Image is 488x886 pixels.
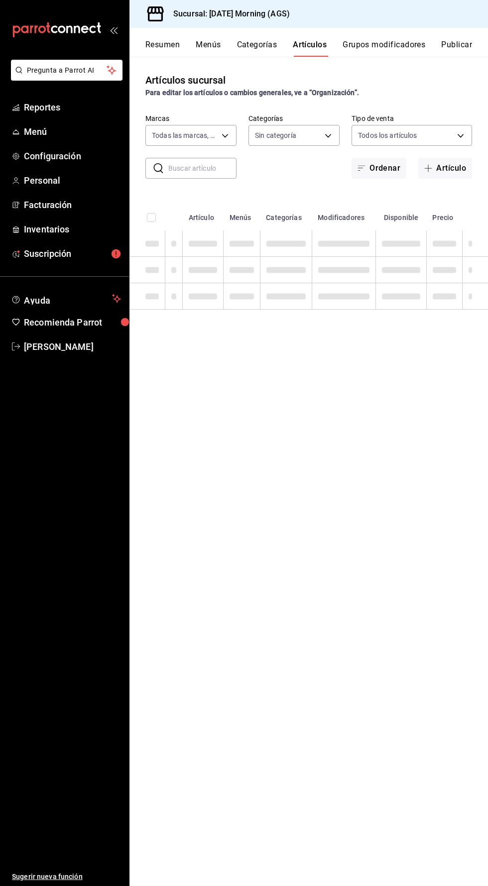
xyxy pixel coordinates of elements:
strong: Para editar los artículos o cambios generales, ve a “Organización”. [145,89,359,97]
button: Resumen [145,40,180,57]
button: Publicar [441,40,472,57]
span: Inventarios [24,222,121,236]
span: Personal [24,174,121,187]
span: Todas las marcas, Sin marca [152,130,218,140]
span: Configuración [24,149,121,163]
button: Menús [196,40,221,57]
th: Categorías [260,199,312,230]
label: Marcas [145,115,237,122]
input: Buscar artículo [168,158,237,178]
span: Sugerir nueva función [12,872,121,882]
button: Artículos [293,40,327,57]
label: Tipo de venta [352,115,472,122]
th: Disponible [376,199,427,230]
span: Suscripción [24,247,121,260]
span: Ayuda [24,293,108,305]
button: Pregunta a Parrot AI [11,60,122,81]
span: Todos los artículos [358,130,417,140]
span: Menú [24,125,121,138]
th: Precio [426,199,462,230]
span: Recomienda Parrot [24,316,121,329]
span: Reportes [24,101,121,114]
h3: Sucursal: [DATE] Morning (AGS) [165,8,290,20]
button: Categorías [237,40,277,57]
div: navigation tabs [145,40,488,57]
button: Grupos modificadores [343,40,425,57]
button: open_drawer_menu [110,26,118,34]
th: Artículo [183,199,224,230]
span: Sin categoría [255,130,296,140]
th: Modificadores [312,199,375,230]
a: Pregunta a Parrot AI [7,72,122,83]
th: Menús [224,199,260,230]
span: Facturación [24,198,121,212]
label: Categorías [248,115,340,122]
span: Pregunta a Parrot AI [27,65,107,76]
button: Ordenar [352,158,406,179]
button: Artículo [418,158,472,179]
div: Artículos sucursal [145,73,226,88]
span: [PERSON_NAME] [24,340,121,353]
